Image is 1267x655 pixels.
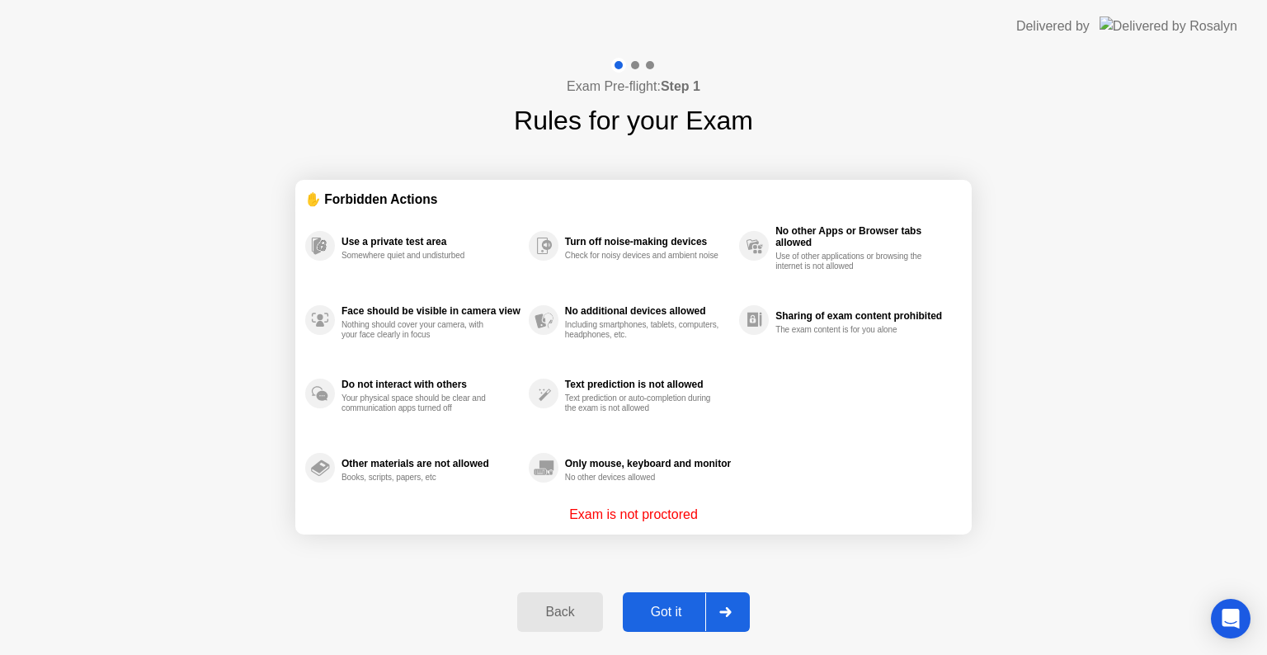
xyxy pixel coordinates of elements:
div: Sharing of exam content prohibited [775,310,954,322]
img: Delivered by Rosalyn [1100,16,1237,35]
div: Back [522,605,597,620]
div: Use of other applications or browsing the internet is not allowed [775,252,931,271]
p: Exam is not proctored [569,505,698,525]
div: ✋ Forbidden Actions [305,190,962,209]
div: Books, scripts, papers, etc [341,473,497,483]
div: Text prediction or auto-completion during the exam is not allowed [565,393,721,413]
div: Your physical space should be clear and communication apps turned off [341,393,497,413]
div: Open Intercom Messenger [1211,599,1251,639]
div: Somewhere quiet and undisturbed [341,251,497,261]
button: Got it [623,592,750,632]
div: Only mouse, keyboard and monitor [565,458,731,469]
div: No additional devices allowed [565,305,731,317]
div: Turn off noise-making devices [565,236,731,247]
div: No other Apps or Browser tabs allowed [775,225,954,248]
div: Check for noisy devices and ambient noise [565,251,721,261]
b: Step 1 [661,79,700,93]
div: Including smartphones, tablets, computers, headphones, etc. [565,320,721,340]
div: Delivered by [1016,16,1090,36]
div: Other materials are not allowed [341,458,520,469]
div: Face should be visible in camera view [341,305,520,317]
h1: Rules for your Exam [514,101,753,140]
div: Got it [628,605,705,620]
button: Back [517,592,602,632]
div: Nothing should cover your camera, with your face clearly in focus [341,320,497,340]
div: Do not interact with others [341,379,520,390]
div: The exam content is for you alone [775,325,931,335]
div: No other devices allowed [565,473,721,483]
div: Use a private test area [341,236,520,247]
h4: Exam Pre-flight: [567,77,700,97]
div: Text prediction is not allowed [565,379,731,390]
